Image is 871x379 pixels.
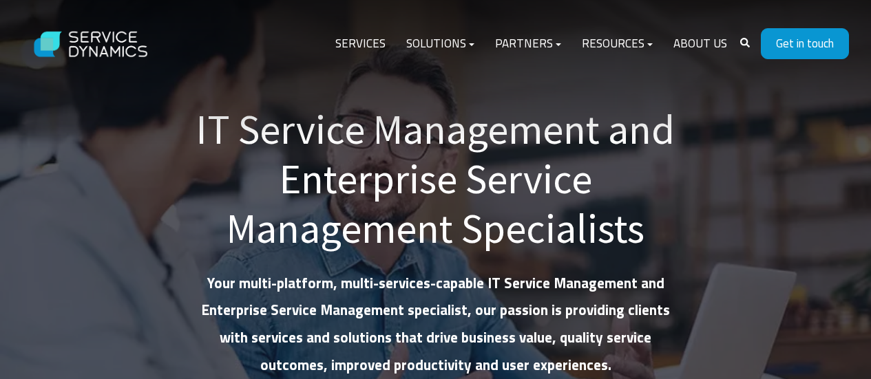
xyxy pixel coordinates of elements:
a: Partners [485,28,571,61]
div: Navigation Menu [325,28,737,61]
a: Services [325,28,396,61]
a: About Us [663,28,737,61]
a: Solutions [396,28,485,61]
a: Resources [571,28,663,61]
strong: Your multi-platform, multi-services-capable IT Service Management and Enterprise Service Manageme... [201,272,670,376]
a: Get in touch [761,28,849,59]
h1: IT Service Management and Enterprise Service Management Specialists [195,105,677,253]
img: Service Dynamics Logo - White [23,18,160,71]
